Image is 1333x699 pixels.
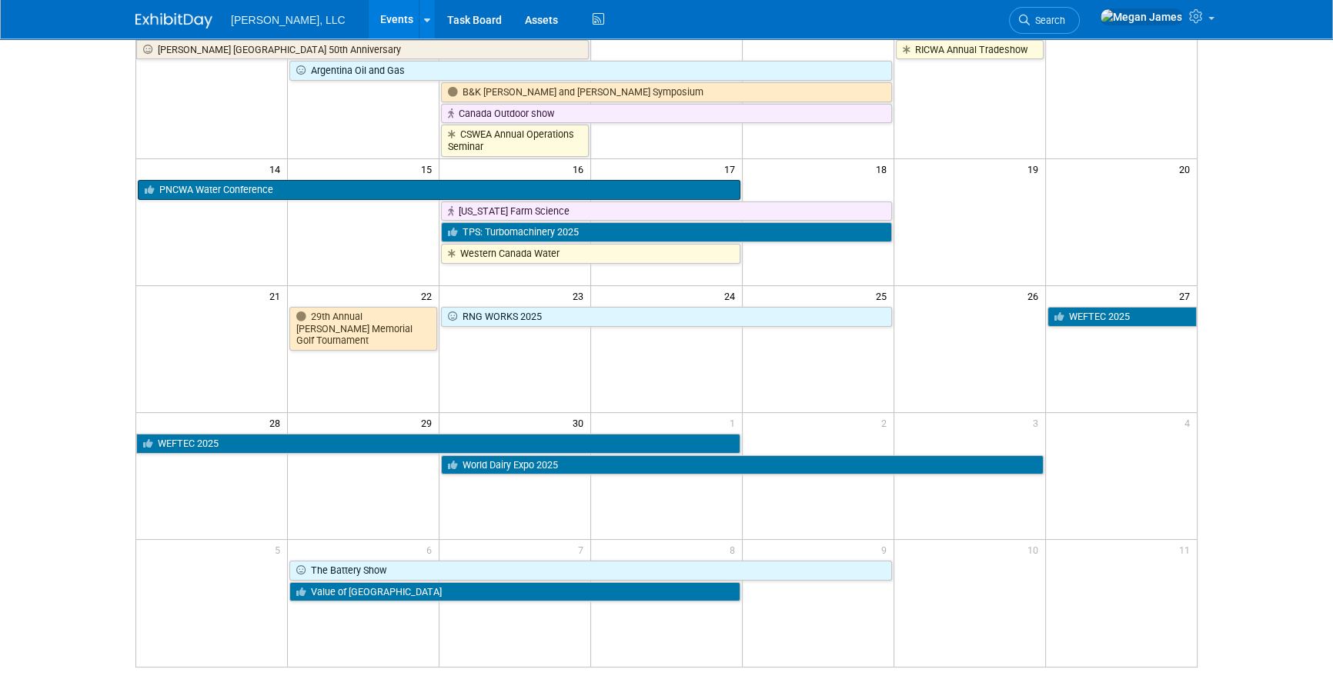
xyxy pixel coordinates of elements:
a: Search [1009,7,1080,34]
a: 29th Annual [PERSON_NAME] Memorial Golf Tournament [289,307,437,351]
a: CSWEA Annual Operations Seminar [441,125,589,156]
span: 27 [1178,286,1197,305]
span: 17 [723,159,742,178]
a: The Battery Show [289,561,891,581]
a: WEFTEC 2025 [1047,307,1197,327]
a: Western Canada Water [441,244,740,264]
span: 4 [1183,413,1197,432]
a: Value of [GEOGRAPHIC_DATA] [289,582,740,602]
span: 10 [1026,540,1045,559]
span: 14 [268,159,287,178]
img: Megan James [1100,8,1183,25]
span: 23 [571,286,590,305]
a: [PERSON_NAME] [GEOGRAPHIC_DATA] 50th Anniversary [136,40,589,60]
span: 16 [571,159,590,178]
span: 25 [874,286,894,305]
span: 28 [268,413,287,432]
span: 21 [268,286,287,305]
img: ExhibitDay [135,13,212,28]
a: World Dairy Expo 2025 [441,455,1043,475]
span: [PERSON_NAME], LLC [231,14,346,26]
a: Canada Outdoor show [441,104,892,124]
a: RICWA Annual Tradeshow [896,40,1044,60]
span: 2 [880,413,894,432]
span: 7 [576,540,590,559]
span: 9 [880,540,894,559]
a: PNCWA Water Conference [138,180,740,200]
span: 11 [1178,540,1197,559]
span: 8 [728,540,742,559]
span: 1 [728,413,742,432]
span: 3 [1031,413,1045,432]
a: TPS: Turbomachinery 2025 [441,222,892,242]
a: B&K [PERSON_NAME] and [PERSON_NAME] Symposium [441,82,892,102]
span: 15 [419,159,439,178]
span: 19 [1026,159,1045,178]
span: 26 [1026,286,1045,305]
span: 24 [723,286,742,305]
a: RNG WORKS 2025 [441,307,892,327]
a: WEFTEC 2025 [136,434,740,454]
a: Argentina Oil and Gas [289,61,891,81]
span: 20 [1178,159,1197,178]
span: 6 [425,540,439,559]
span: 30 [571,413,590,432]
span: 29 [419,413,439,432]
span: Search [1030,15,1065,26]
a: [US_STATE] Farm Science [441,201,892,221]
span: 5 [273,540,287,559]
span: 22 [419,286,439,305]
span: 18 [874,159,894,178]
